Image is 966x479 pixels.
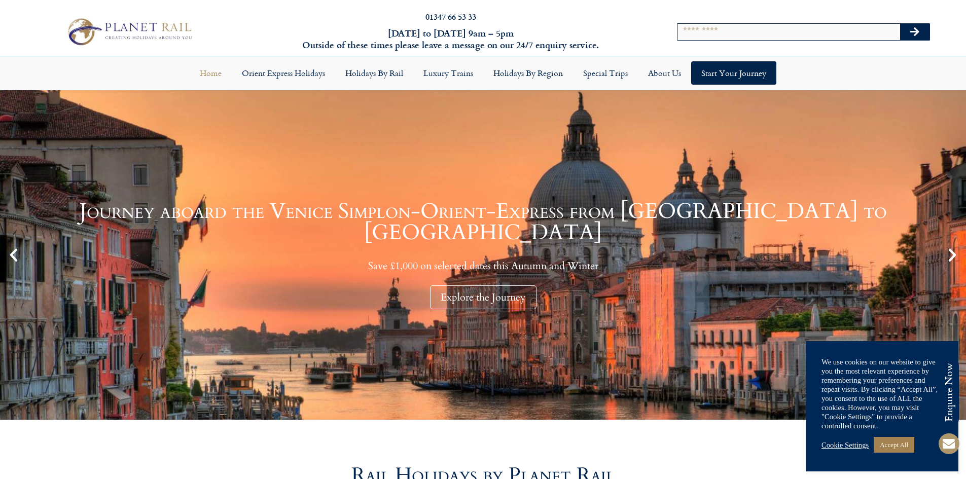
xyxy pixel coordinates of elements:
[430,285,536,309] div: Explore the Journey
[190,61,232,85] a: Home
[25,260,941,272] p: Save £1,000 on selected dates this Autumn and Winter
[5,61,961,85] nav: Menu
[25,201,941,243] h1: Journey aboard the Venice Simplon-Orient-Express from [GEOGRAPHIC_DATA] to [GEOGRAPHIC_DATA]
[821,357,943,430] div: We use cookies on our website to give you the most relevant experience by remembering your prefer...
[5,246,22,264] div: Previous slide
[900,24,929,40] button: Search
[413,61,483,85] a: Luxury Trains
[62,15,195,48] img: Planet Rail Train Holidays Logo
[638,61,691,85] a: About Us
[425,11,476,22] a: 01347 66 53 33
[874,437,914,453] a: Accept All
[944,246,961,264] div: Next slide
[335,61,413,85] a: Holidays by Rail
[260,27,641,51] h6: [DATE] to [DATE] 9am – 5pm Outside of these times please leave a message on our 24/7 enquiry serv...
[573,61,638,85] a: Special Trips
[821,440,869,450] a: Cookie Settings
[691,61,776,85] a: Start your Journey
[483,61,573,85] a: Holidays by Region
[232,61,335,85] a: Orient Express Holidays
